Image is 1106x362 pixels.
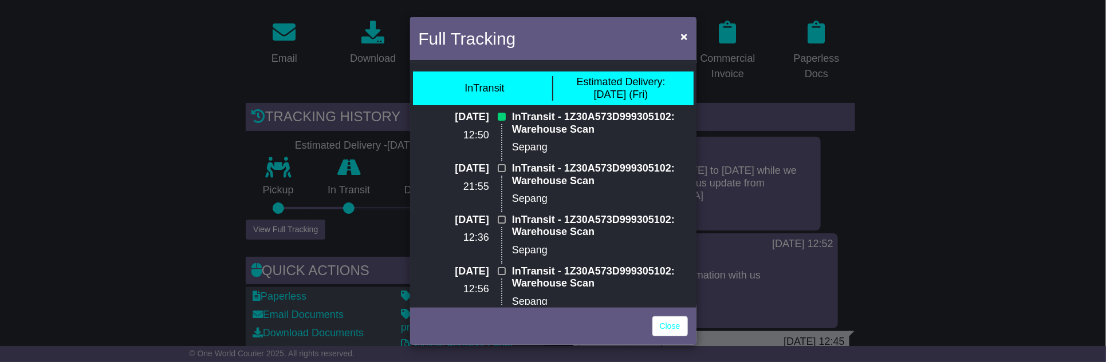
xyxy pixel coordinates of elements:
[419,129,489,142] p: 12:50
[419,111,489,124] p: [DATE]
[512,244,688,257] p: Sepang
[512,214,688,238] p: InTransit - 1Z30A573D999305102: Warehouse Scan
[419,265,489,278] p: [DATE]
[419,214,489,226] p: [DATE]
[419,162,489,175] p: [DATE]
[512,265,688,290] p: InTransit - 1Z30A573D999305102: Warehouse Scan
[512,296,688,308] p: Sepang
[419,26,516,51] h4: Full Tracking
[512,162,688,187] p: InTransit - 1Z30A573D999305102: Warehouse Scan
[680,30,687,43] span: ×
[652,316,688,336] a: Close
[512,193,688,205] p: Sepang
[419,181,489,193] p: 21:55
[675,25,693,48] button: Close
[512,141,688,154] p: Sepang
[465,82,504,95] div: InTransit
[512,111,688,136] p: InTransit - 1Z30A573D999305102: Warehouse Scan
[419,283,489,296] p: 12:56
[419,232,489,244] p: 12:36
[576,76,665,87] span: Estimated Delivery:
[576,76,665,101] div: [DATE] (Fri)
